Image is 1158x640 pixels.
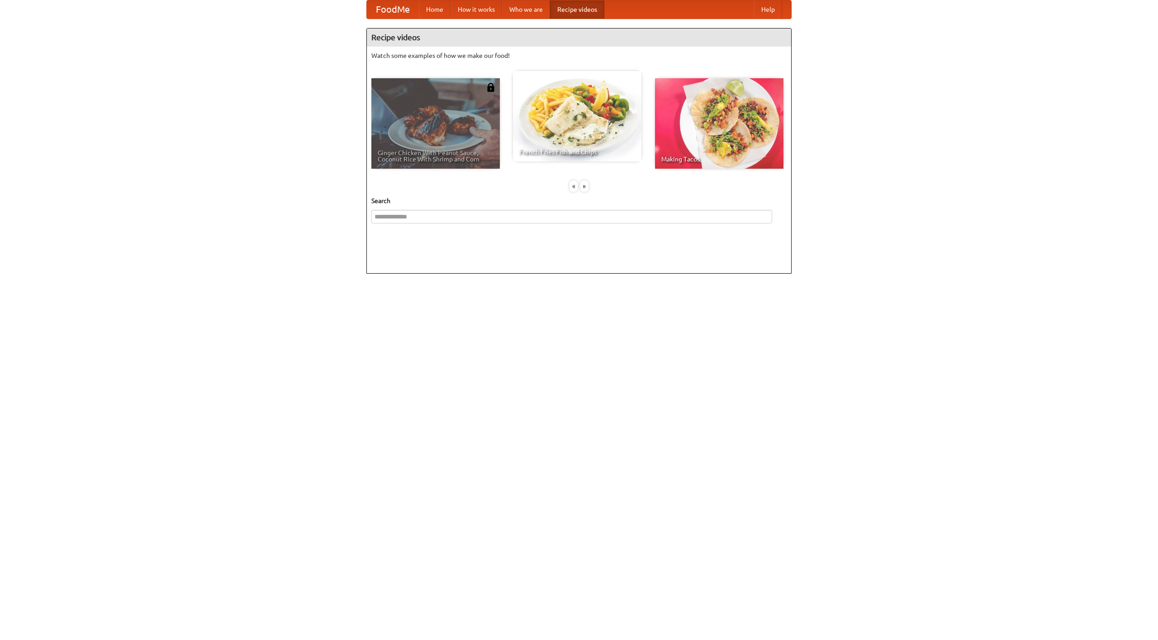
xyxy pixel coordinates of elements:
a: How it works [451,0,502,19]
a: French Fries Fish and Chips [513,71,641,161]
h5: Search [371,196,787,205]
img: 483408.png [486,83,495,92]
div: « [570,180,578,192]
a: Making Tacos [655,78,783,169]
p: Watch some examples of how we make our food! [371,51,787,60]
div: » [580,180,588,192]
span: French Fries Fish and Chips [519,149,635,155]
a: Help [754,0,782,19]
a: Who we are [502,0,550,19]
span: Making Tacos [661,156,777,162]
a: Recipe videos [550,0,604,19]
a: Home [419,0,451,19]
h4: Recipe videos [367,28,791,47]
a: FoodMe [367,0,419,19]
